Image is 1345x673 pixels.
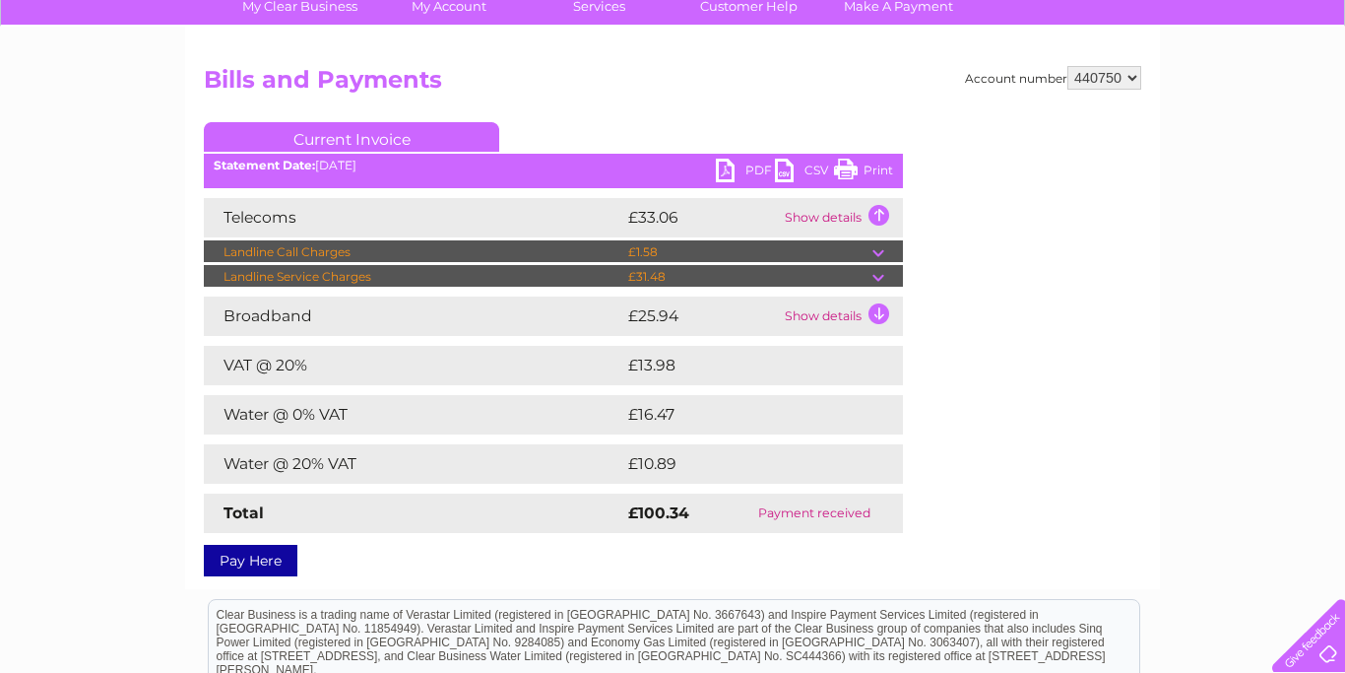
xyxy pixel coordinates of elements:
[204,444,623,484] td: Water @ 20% VAT
[1103,84,1162,99] a: Telecoms
[623,444,863,484] td: £10.89
[834,159,893,187] a: Print
[623,346,862,385] td: £13.98
[780,198,903,237] td: Show details
[204,122,499,152] a: Current Invoice
[204,66,1141,103] h2: Bills and Payments
[998,84,1036,99] a: Water
[47,51,148,111] img: logo.png
[716,159,775,187] a: PDF
[1174,84,1202,99] a: Blog
[965,66,1141,90] div: Account number
[780,297,903,336] td: Show details
[204,265,623,289] td: Landline Service Charges
[204,159,903,172] div: [DATE]
[204,240,623,264] td: Landline Call Charges
[775,159,834,187] a: CSV
[214,158,315,172] b: Statement Date:
[1280,84,1326,99] a: Log out
[224,504,264,522] strong: Total
[204,395,623,435] td: Water @ 0% VAT
[204,297,623,336] td: Broadband
[628,504,689,522] strong: £100.34
[623,297,780,336] td: £25.94
[623,198,780,237] td: £33.06
[623,240,872,264] td: £1.58
[1048,84,1091,99] a: Energy
[726,494,903,533] td: Payment received
[623,395,862,435] td: £16.47
[623,265,872,289] td: £31.48
[204,545,297,576] a: Pay Here
[209,11,1139,96] div: Clear Business is a trading name of Verastar Limited (registered in [GEOGRAPHIC_DATA] No. 3667643...
[974,10,1110,34] a: 0333 014 3131
[204,198,623,237] td: Telecoms
[204,346,623,385] td: VAT @ 20%
[1214,84,1262,99] a: Contact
